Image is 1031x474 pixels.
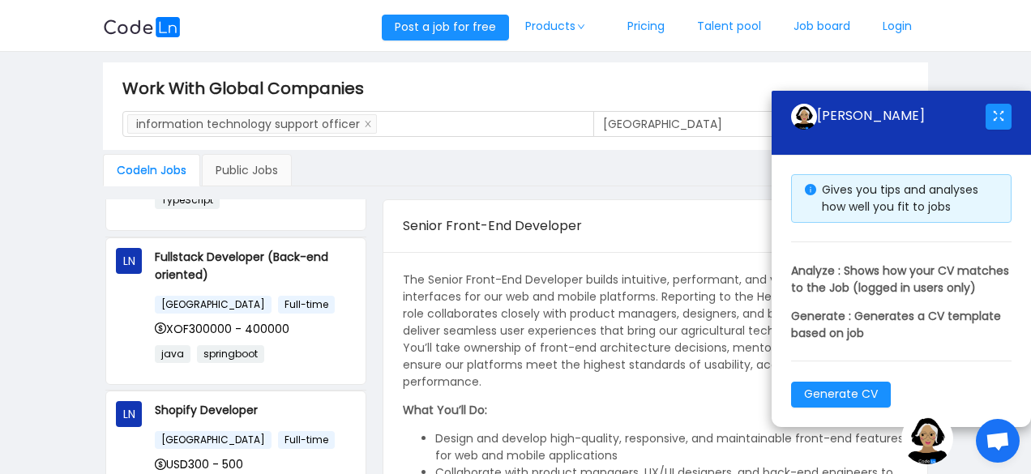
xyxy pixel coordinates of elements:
div: Ghana [603,112,722,136]
i: icon: info-circle [805,184,816,195]
p: Shopify Developer [155,401,356,419]
p: Generate : Generates a CV template based on job [791,308,1012,342]
p: The Senior Front-End Developer builds intuitive, performant, and visually engaging user interface... [403,271,908,391]
div: Public Jobs [202,154,292,186]
span: Work With Global Companies [122,75,374,101]
button: Post a job for free [382,15,509,41]
span: LN [123,401,135,427]
div: information technology support officer [136,115,360,133]
i: icon: dollar [155,322,166,334]
span: Full-time [278,296,335,314]
span: Full-time [278,431,335,449]
span: LN [123,248,135,274]
li: Design and develop high-quality, responsive, and maintainable front-end features for web and mobi... [435,430,908,464]
i: icon: dollar [155,459,166,470]
span: java [155,345,190,363]
span: [GEOGRAPHIC_DATA] [155,296,272,314]
span: Senior Front-End Developer [403,216,582,235]
strong: What You’ll Do: [403,402,487,418]
span: springboot [197,345,264,363]
i: icon: close [364,119,372,129]
p: Analyze : Shows how your CV matches to the Job (logged in users only) [791,263,1012,297]
i: icon: down [576,23,586,31]
span: Gives you tips and analyses how well you fit to jobs [822,181,978,215]
div: [PERSON_NAME] [791,104,986,130]
span: [GEOGRAPHIC_DATA] [155,431,272,449]
p: Fullstack Developer (Back-end oriented) [155,248,356,284]
div: Open chat [976,419,1020,463]
li: information technology support officer [127,114,377,134]
img: logobg.f302741d.svg [103,17,181,37]
img: ground.ddcf5dcf.png [791,104,817,130]
span: USD300 - 500 [155,456,243,472]
img: ground.ddcf5dcf.png [901,412,953,464]
a: Post a job for free [382,19,509,35]
button: Generate CV [791,382,891,408]
span: XOF300000 - 400000 [155,321,289,337]
span: TypeScript [155,191,220,209]
div: Codeln Jobs [103,154,200,186]
button: icon: fullscreen [986,104,1012,130]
